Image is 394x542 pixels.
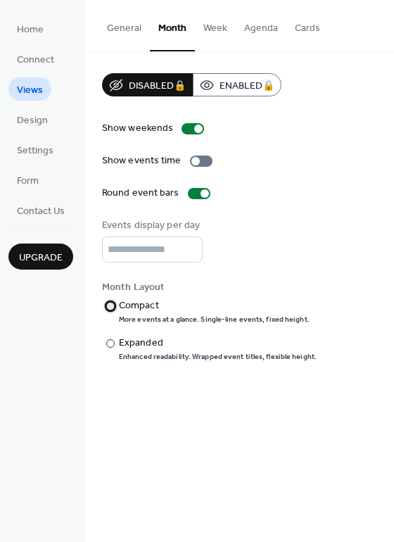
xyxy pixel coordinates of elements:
span: Connect [17,53,54,68]
span: Settings [17,144,53,158]
button: Upgrade [8,244,73,270]
a: Connect [8,47,63,70]
a: Form [8,168,47,191]
div: Show weekends [102,121,173,136]
div: More events at a glance. Single-line events, fixed height. [119,315,310,324]
a: Views [8,77,51,101]
div: Expanded [119,336,314,351]
a: Contact Us [8,198,73,222]
span: Contact Us [17,204,65,219]
div: Compact [119,298,307,313]
a: Settings [8,138,62,161]
span: Home [17,23,44,37]
span: Views [17,83,43,98]
div: Round event bars [102,186,179,201]
span: Form [17,174,39,189]
div: Month Layout [102,280,374,295]
div: Events display per day [102,218,200,233]
div: Enhanced readability. Wrapped event titles, flexible height. [119,352,317,362]
a: Home [8,17,52,40]
span: Upgrade [19,251,63,265]
a: Design [8,108,56,131]
span: Design [17,113,48,128]
div: Show events time [102,153,182,168]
